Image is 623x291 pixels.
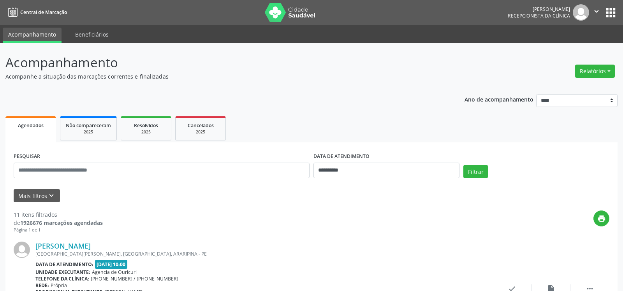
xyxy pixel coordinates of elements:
[313,151,370,163] label: DATA DE ATENDIMENTO
[604,6,618,19] button: apps
[35,275,89,282] b: Telefone da clínica:
[92,269,137,275] span: Agencia de Ouricuri
[95,260,128,269] span: [DATE] 10:00
[573,4,589,21] img: img
[508,12,570,19] span: Recepcionista da clínica
[35,242,91,250] a: [PERSON_NAME]
[47,191,56,200] i: keyboard_arrow_down
[508,6,570,12] div: [PERSON_NAME]
[66,122,111,129] span: Não compareceram
[35,269,90,275] b: Unidade executante:
[66,129,111,135] div: 2025
[5,6,67,19] a: Central de Marcação
[589,4,604,21] button: 
[18,122,44,129] span: Agendados
[35,261,93,268] b: Data de atendimento:
[463,165,488,178] button: Filtrar
[465,94,533,104] p: Ano de acompanhamento
[14,151,40,163] label: PESQUISAR
[5,53,434,72] p: Acompanhamento
[127,129,165,135] div: 2025
[35,251,493,257] div: [GEOGRAPHIC_DATA][PERSON_NAME], [GEOGRAPHIC_DATA], ARARIPINA - PE
[575,65,615,78] button: Relatórios
[592,7,601,16] i: 
[14,242,30,258] img: img
[5,72,434,81] p: Acompanhe a situação das marcações correntes e finalizadas
[14,210,103,219] div: 11 itens filtrados
[14,219,103,227] div: de
[181,129,220,135] div: 2025
[597,214,606,223] i: print
[188,122,214,129] span: Cancelados
[134,122,158,129] span: Resolvidos
[14,227,103,233] div: Página 1 de 1
[593,210,609,226] button: print
[51,282,67,289] span: Própria
[35,282,49,289] b: Rede:
[20,9,67,16] span: Central de Marcação
[70,28,114,41] a: Beneficiários
[20,219,103,226] strong: 1926676 marcações agendadas
[3,28,62,43] a: Acompanhamento
[14,189,60,203] button: Mais filtroskeyboard_arrow_down
[91,275,178,282] span: [PHONE_NUMBER] / [PHONE_NUMBER]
